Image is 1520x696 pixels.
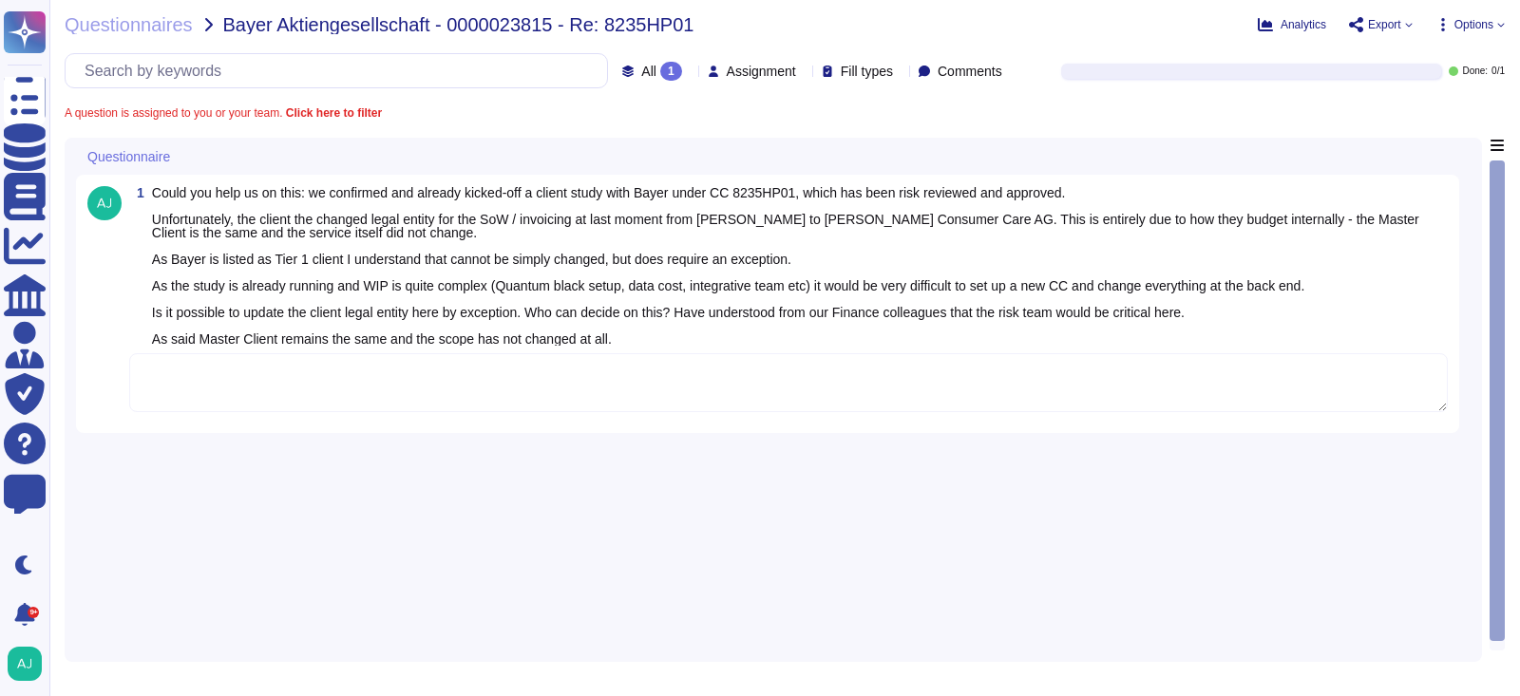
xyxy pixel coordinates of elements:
span: Fill types [841,65,893,78]
button: user [4,643,55,685]
span: Options [1454,19,1493,30]
span: A question is assigned to you or your team. [65,107,382,119]
span: Bayer Aktiengesellschaft - 0000023815 - Re: 8235HP01 [223,15,694,34]
span: Export [1368,19,1401,30]
span: Questionnaire [87,150,170,163]
span: 0 / 1 [1491,66,1505,76]
span: Questionnaires [65,15,193,34]
img: user [87,186,122,220]
span: Analytics [1281,19,1326,30]
button: Analytics [1258,17,1326,32]
span: All [641,65,656,78]
span: Assignment [727,65,796,78]
b: Click here to filter [282,106,382,120]
img: user [8,647,42,681]
span: Done: [1462,66,1488,76]
div: 1 [660,62,682,81]
div: 9+ [28,607,39,618]
span: 1 [129,186,144,199]
span: Could you help us on this: we confirmed and already kicked-off a client study with Bayer under CC... [152,185,1419,347]
span: Comments [938,65,1002,78]
input: Search by keywords [75,54,607,87]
